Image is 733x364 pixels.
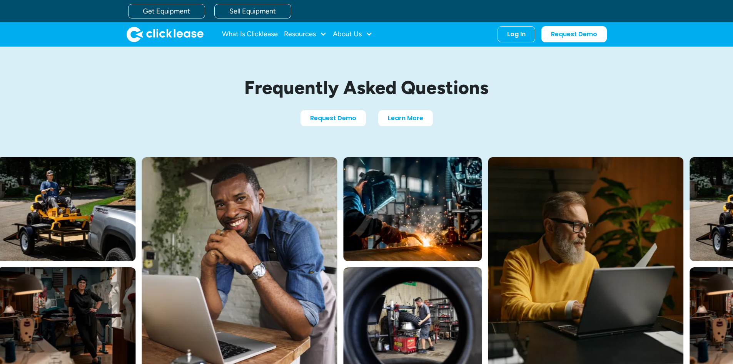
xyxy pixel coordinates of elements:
img: A welder in a large mask working on a large pipe [343,157,482,261]
img: Clicklease logo [127,27,204,42]
a: Request Demo [301,110,366,126]
div: Log In [507,30,526,38]
a: Sell Equipment [214,4,291,18]
a: What Is Clicklease [222,27,278,42]
div: Resources [284,27,327,42]
div: About Us [333,27,372,42]
a: Get Equipment [128,4,205,18]
a: Request Demo [541,26,607,42]
h1: Frequently Asked Questions [186,77,548,98]
a: Learn More [378,110,433,126]
a: home [127,27,204,42]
